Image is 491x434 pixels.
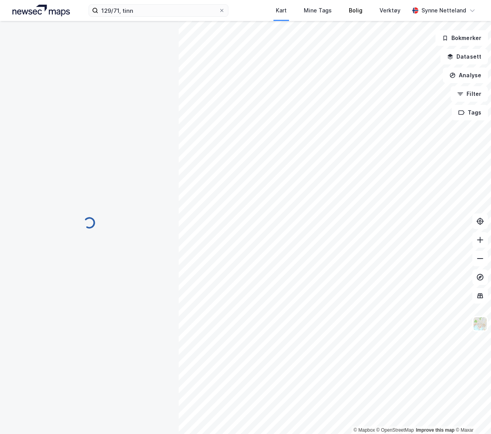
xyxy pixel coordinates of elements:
button: Tags [452,105,488,120]
a: Mapbox [353,427,375,433]
img: Z [473,316,488,331]
div: Bolig [349,6,362,15]
div: Kontrollprogram for chat [452,397,491,434]
iframe: Chat Widget [452,397,491,434]
button: Bokmerker [435,30,488,46]
div: Synne Netteland [421,6,466,15]
a: OpenStreetMap [376,427,414,433]
img: logo.a4113a55bc3d86da70a041830d287a7e.svg [12,5,70,16]
a: Improve this map [416,427,454,433]
button: Filter [451,86,488,102]
input: Søk på adresse, matrikkel, gårdeiere, leietakere eller personer [98,5,219,16]
div: Kart [276,6,287,15]
div: Mine Tags [304,6,332,15]
div: Verktøy [380,6,400,15]
button: Analyse [443,68,488,83]
button: Datasett [441,49,488,64]
img: spinner.a6d8c91a73a9ac5275cf975e30b51cfb.svg [83,217,96,229]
